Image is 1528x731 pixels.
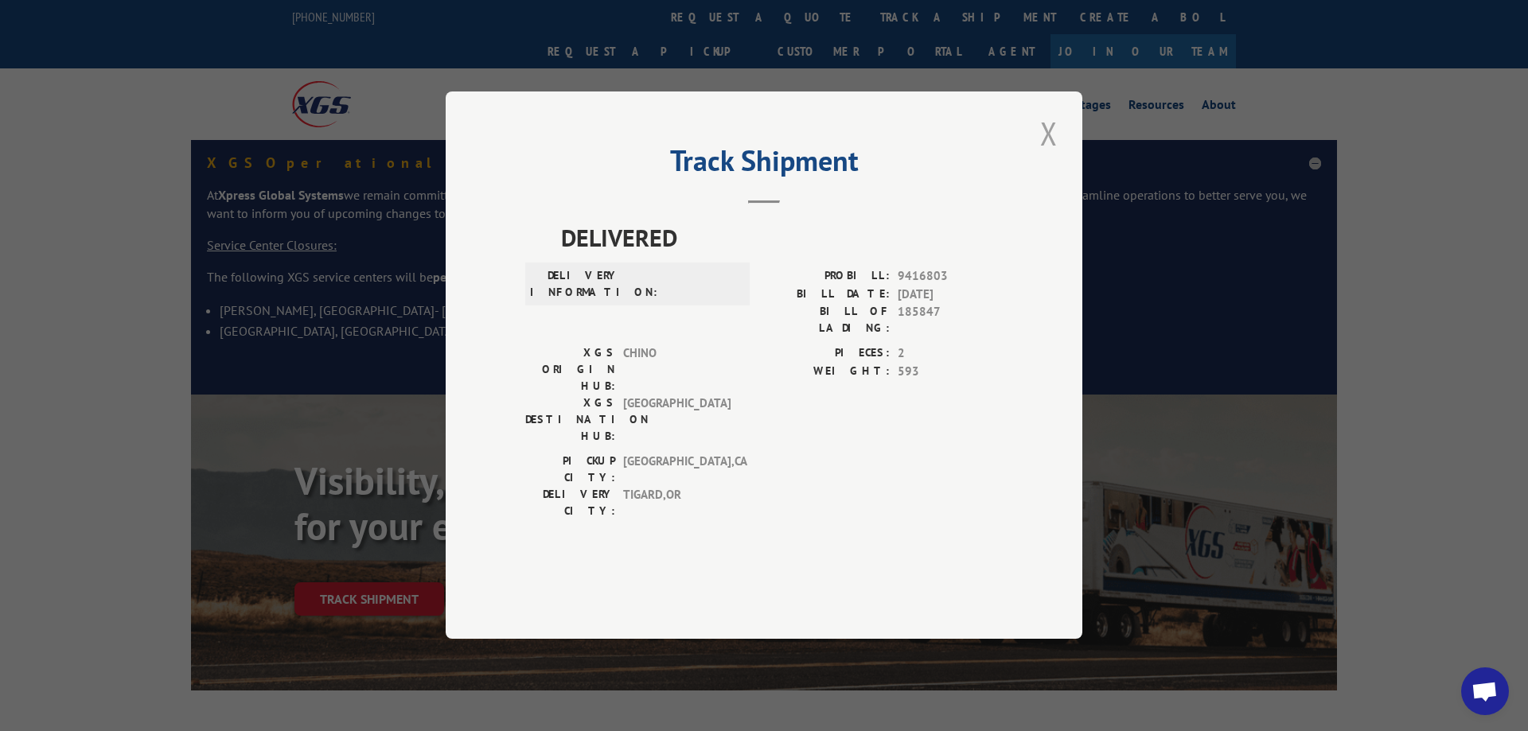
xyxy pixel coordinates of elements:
label: PICKUP CITY: [525,453,615,487]
button: Close modal [1035,111,1062,155]
label: DELIVERY INFORMATION: [530,268,620,301]
label: BILL DATE: [764,286,890,304]
span: [GEOGRAPHIC_DATA] [623,395,731,445]
label: WEIGHT: [764,363,890,381]
span: 9416803 [898,268,1003,286]
span: TIGARD , OR [623,487,731,520]
label: PIECES: [764,345,890,364]
span: 2 [898,345,1003,364]
label: XGS ORIGIN HUB: [525,345,615,395]
span: [DATE] [898,286,1003,304]
label: BILL OF LADING: [764,304,890,337]
span: CHINO [623,345,731,395]
span: 593 [898,363,1003,381]
span: 185847 [898,304,1003,337]
label: XGS DESTINATION HUB: [525,395,615,445]
label: DELIVERY CITY: [525,487,615,520]
label: PROBILL: [764,268,890,286]
span: [GEOGRAPHIC_DATA] , CA [623,453,731,487]
a: Open chat [1461,667,1509,715]
h2: Track Shipment [525,150,1003,180]
span: DELIVERED [561,220,1003,256]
